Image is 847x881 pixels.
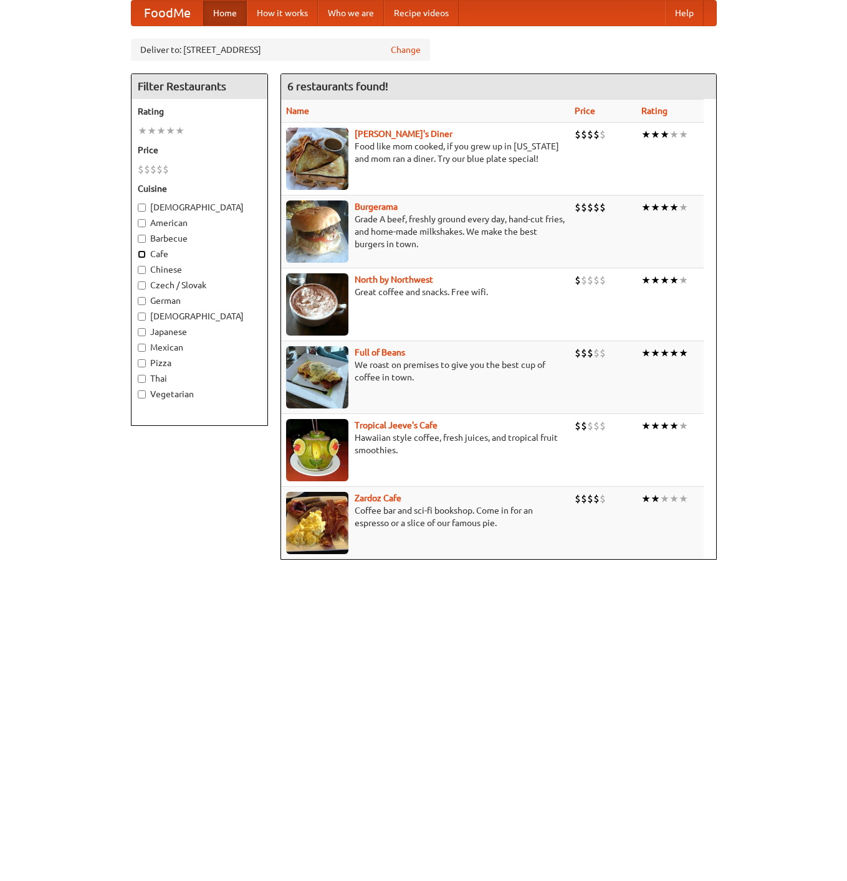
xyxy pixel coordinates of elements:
[286,431,565,456] p: Hawaiian style coffee, fresh juices, and tropical fruit smoothies.
[144,163,150,176] li: $
[138,124,147,138] li: ★
[286,106,309,116] a: Name
[138,204,146,212] input: [DEMOGRAPHIC_DATA]
[138,359,146,367] input: Pizza
[575,273,581,287] li: $
[138,279,261,291] label: Czech / Slovak
[660,273,669,287] li: ★
[138,105,261,118] h5: Rating
[587,419,593,433] li: $
[138,388,261,400] label: Vegetarian
[581,346,587,360] li: $
[138,217,261,229] label: American
[641,492,651,506] li: ★
[600,273,606,287] li: $
[138,313,146,321] input: [DEMOGRAPHIC_DATA]
[651,273,660,287] li: ★
[581,492,587,506] li: $
[355,347,405,357] b: Full of Beans
[138,144,261,156] h5: Price
[286,504,565,529] p: Coffee bar and sci-fi bookshop. Come in for an espresso or a slice of our famous pie.
[593,200,600,214] li: $
[138,297,146,305] input: German
[355,420,438,430] b: Tropical Jeeve's Cafe
[600,419,606,433] li: $
[575,492,581,506] li: $
[355,493,401,503] a: Zardoz Cafe
[587,492,593,506] li: $
[669,200,679,214] li: ★
[587,273,593,287] li: $
[669,346,679,360] li: ★
[138,248,261,260] label: Cafe
[355,275,433,285] b: North by Northwest
[669,273,679,287] li: ★
[286,419,348,481] img: jeeves.jpg
[138,357,261,369] label: Pizza
[138,201,261,214] label: [DEMOGRAPHIC_DATA]
[286,346,348,408] img: beans.jpg
[581,200,587,214] li: $
[156,124,166,138] li: ★
[138,182,261,195] h5: Cuisine
[660,128,669,141] li: ★
[679,200,688,214] li: ★
[660,346,669,360] li: ★
[163,163,169,176] li: $
[138,326,261,338] label: Japanese
[651,346,660,360] li: ★
[593,419,600,433] li: $
[131,39,430,61] div: Deliver to: [STREET_ADDRESS]
[679,273,688,287] li: ★
[138,341,261,354] label: Mexican
[318,1,384,26] a: Who we are
[138,281,146,290] input: Czech / Slovak
[669,492,679,506] li: ★
[156,163,163,176] li: $
[651,492,660,506] li: ★
[286,359,565,384] p: We roast on premises to give you the best cup of coffee in town.
[587,128,593,141] li: $
[587,346,593,360] li: $
[679,419,688,433] li: ★
[150,163,156,176] li: $
[641,106,668,116] a: Rating
[132,1,203,26] a: FoodMe
[138,344,146,352] input: Mexican
[166,124,175,138] li: ★
[355,129,452,139] a: [PERSON_NAME]'s Diner
[355,202,398,212] b: Burgerama
[132,74,267,99] h4: Filter Restaurants
[138,310,261,323] label: [DEMOGRAPHIC_DATA]
[287,80,388,92] ng-pluralize: 6 restaurants found!
[593,273,600,287] li: $
[651,128,660,141] li: ★
[575,346,581,360] li: $
[138,250,146,258] input: Cafe
[203,1,247,26] a: Home
[641,273,651,287] li: ★
[651,200,660,214] li: ★
[660,419,669,433] li: ★
[138,235,146,243] input: Barbecue
[600,346,606,360] li: $
[138,266,146,274] input: Chinese
[593,128,600,141] li: $
[138,232,261,245] label: Barbecue
[138,294,261,307] label: German
[641,200,651,214] li: ★
[581,128,587,141] li: $
[600,200,606,214] li: $
[138,375,146,383] input: Thai
[679,128,688,141] li: ★
[384,1,459,26] a: Recipe videos
[247,1,318,26] a: How it works
[587,200,593,214] li: $
[286,286,565,298] p: Great coffee and snacks. Free wifi.
[575,128,581,141] li: $
[147,124,156,138] li: ★
[138,372,261,385] label: Thai
[391,44,421,56] a: Change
